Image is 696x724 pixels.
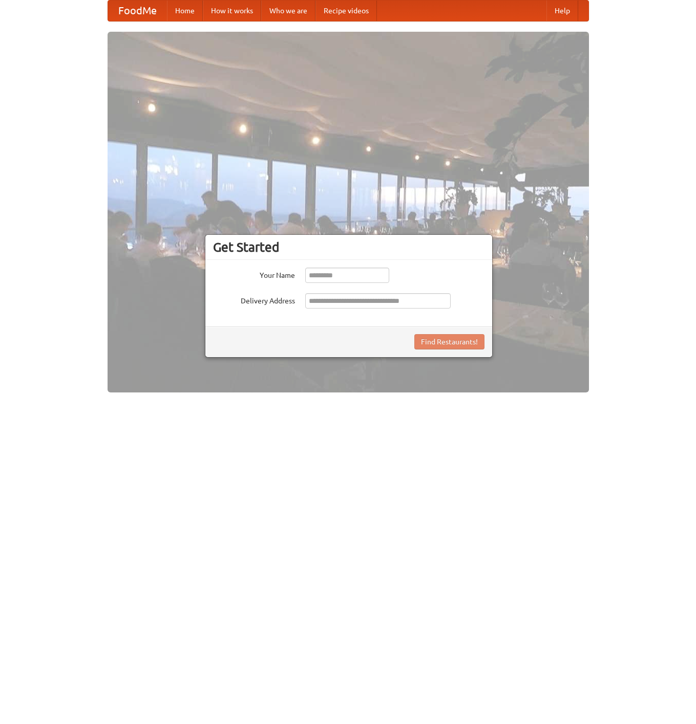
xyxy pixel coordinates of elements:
[414,334,484,349] button: Find Restaurants!
[167,1,203,21] a: Home
[213,239,484,255] h3: Get Started
[546,1,578,21] a: Help
[261,1,315,21] a: Who we are
[108,1,167,21] a: FoodMe
[203,1,261,21] a: How it works
[213,293,295,306] label: Delivery Address
[213,268,295,280] label: Your Name
[315,1,377,21] a: Recipe videos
